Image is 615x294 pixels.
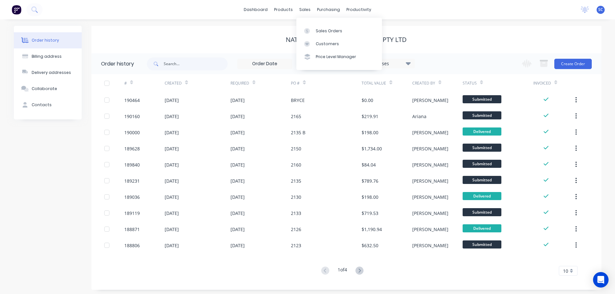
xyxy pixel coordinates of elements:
[412,194,448,200] div: [PERSON_NAME]
[124,226,140,233] div: 188871
[271,5,296,15] div: products
[291,161,301,168] div: 2160
[165,194,179,200] div: [DATE]
[291,242,301,249] div: 2123
[32,37,59,43] div: Order history
[296,24,382,37] a: Sales Orders
[165,226,179,233] div: [DATE]
[362,145,382,152] div: $1,734.00
[338,266,347,276] div: 1 of 4
[124,113,140,120] div: 190160
[32,54,62,59] div: Billing address
[593,272,609,288] div: Open Intercom Messenger
[463,111,501,119] span: Submitted
[463,74,533,92] div: Status
[362,74,412,92] div: Total Value
[360,60,415,67] div: 11 Statuses
[231,80,249,86] div: Required
[362,177,378,184] div: $789.76
[412,74,463,92] div: Created By
[231,113,245,120] div: [DATE]
[412,226,448,233] div: [PERSON_NAME]
[238,59,292,69] input: Order Date
[32,102,52,108] div: Contacts
[296,37,382,50] a: Customers
[124,97,140,104] div: 190464
[296,50,382,63] a: Price Level Manager
[286,36,407,44] div: Natural Lighting Products Pty Ltd
[165,210,179,217] div: [DATE]
[362,129,378,136] div: $198.00
[14,48,82,65] button: Billing address
[231,74,291,92] div: Required
[314,5,343,15] div: purchasing
[463,160,501,168] span: Submitted
[554,59,592,69] button: Create Order
[412,210,448,217] div: [PERSON_NAME]
[124,194,140,200] div: 189036
[316,28,342,34] div: Sales Orders
[14,97,82,113] button: Contacts
[412,113,426,120] div: Ariana
[165,177,179,184] div: [DATE]
[101,60,134,68] div: Order history
[231,242,245,249] div: [DATE]
[463,176,501,184] span: Submitted
[362,161,376,168] div: $84.04
[316,54,356,60] div: Price Level Manager
[463,127,501,136] span: Delivered
[362,80,386,86] div: Total Value
[124,242,140,249] div: 188806
[291,145,301,152] div: 2150
[362,113,378,120] div: $219.91
[291,177,301,184] div: 2135
[231,194,245,200] div: [DATE]
[291,226,301,233] div: 2126
[124,177,140,184] div: 189231
[14,65,82,81] button: Delivery addresses
[231,177,245,184] div: [DATE]
[533,74,574,92] div: Invoiced
[124,129,140,136] div: 190000
[343,5,374,15] div: productivity
[362,226,382,233] div: $1,190.94
[165,161,179,168] div: [DATE]
[165,242,179,249] div: [DATE]
[231,97,245,104] div: [DATE]
[463,95,501,103] span: Submitted
[291,129,305,136] div: 2135 B
[32,70,71,76] div: Delivery addresses
[463,192,501,200] span: Delivered
[463,240,501,248] span: Submitted
[291,210,301,217] div: 2133
[165,74,230,92] div: Created
[12,5,21,15] img: Factory
[32,86,57,92] div: Collaborate
[412,97,448,104] div: [PERSON_NAME]
[291,113,301,120] div: 2165
[362,97,373,104] div: $0.00
[463,224,501,232] span: Delivered
[165,129,179,136] div: [DATE]
[412,161,448,168] div: [PERSON_NAME]
[14,81,82,97] button: Collaborate
[124,161,140,168] div: 189840
[316,41,339,47] div: Customers
[291,194,301,200] div: 2130
[533,80,551,86] div: Invoiced
[296,5,314,15] div: sales
[362,194,378,200] div: $198.00
[124,210,140,217] div: 189119
[165,145,179,152] div: [DATE]
[598,7,603,13] span: SC
[231,226,245,233] div: [DATE]
[165,113,179,120] div: [DATE]
[463,80,477,86] div: Status
[362,242,378,249] div: $632.50
[231,129,245,136] div: [DATE]
[124,74,165,92] div: #
[124,145,140,152] div: 189628
[463,208,501,216] span: Submitted
[291,74,362,92] div: PO #
[165,80,182,86] div: Created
